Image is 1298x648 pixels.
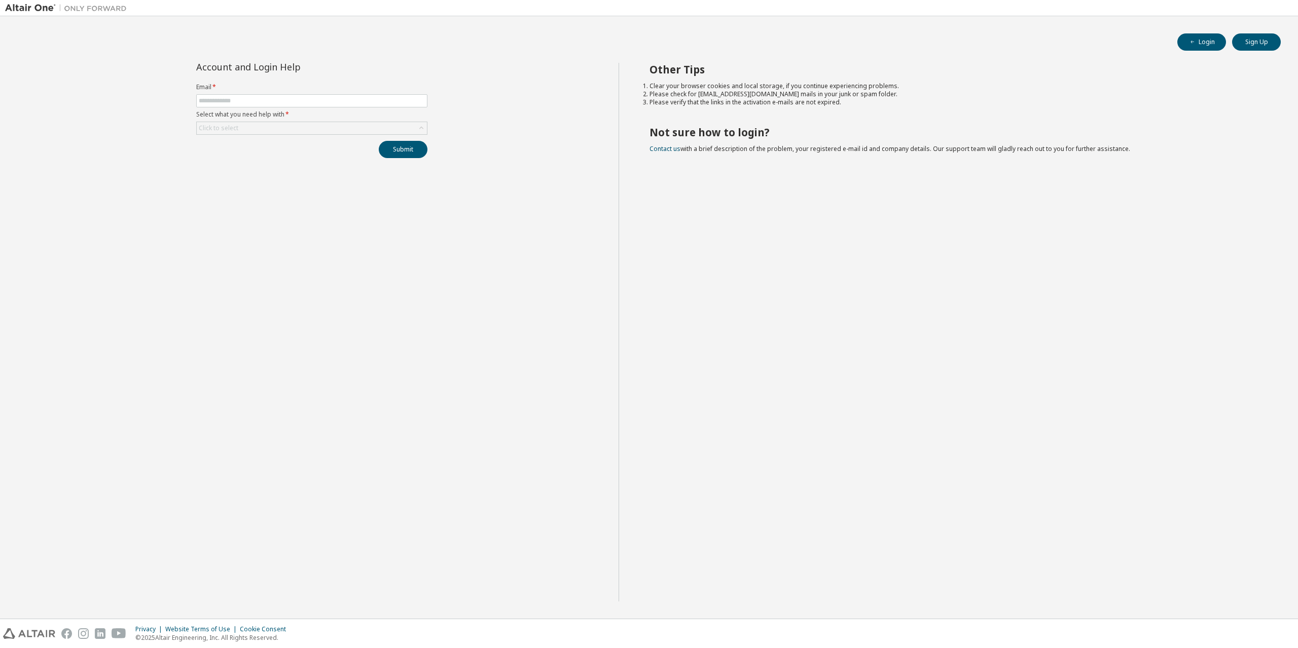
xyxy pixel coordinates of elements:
img: linkedin.svg [95,628,105,639]
label: Select what you need help with [196,110,427,119]
button: Submit [379,141,427,158]
img: instagram.svg [78,628,89,639]
img: Altair One [5,3,132,13]
button: Sign Up [1232,33,1281,51]
img: altair_logo.svg [3,628,55,639]
img: youtube.svg [112,628,126,639]
li: Please check for [EMAIL_ADDRESS][DOMAIN_NAME] mails in your junk or spam folder. [650,90,1263,98]
h2: Not sure how to login? [650,126,1263,139]
div: Cookie Consent [240,625,292,633]
div: Click to select [199,124,238,132]
label: Email [196,83,427,91]
h2: Other Tips [650,63,1263,76]
span: with a brief description of the problem, your registered e-mail id and company details. Our suppo... [650,144,1130,153]
img: facebook.svg [61,628,72,639]
a: Contact us [650,144,680,153]
li: Please verify that the links in the activation e-mails are not expired. [650,98,1263,106]
p: © 2025 Altair Engineering, Inc. All Rights Reserved. [135,633,292,642]
button: Login [1177,33,1226,51]
div: Privacy [135,625,165,633]
div: Account and Login Help [196,63,381,71]
li: Clear your browser cookies and local storage, if you continue experiencing problems. [650,82,1263,90]
div: Website Terms of Use [165,625,240,633]
div: Click to select [197,122,427,134]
